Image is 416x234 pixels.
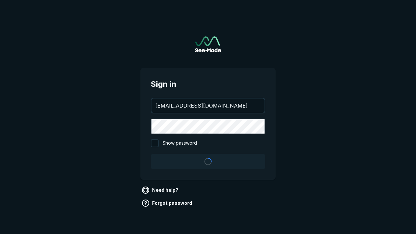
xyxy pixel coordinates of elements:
a: Forgot password [140,198,195,208]
a: Go to sign in [195,36,221,52]
span: Show password [162,139,197,147]
a: Need help? [140,185,181,195]
span: Sign in [151,78,265,90]
img: See-Mode Logo [195,36,221,52]
input: your@email.com [151,98,265,113]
